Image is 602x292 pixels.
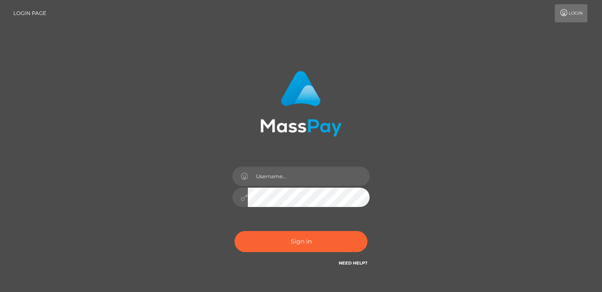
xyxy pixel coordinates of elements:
[260,71,342,137] img: MassPay Login
[13,4,46,22] a: Login Page
[339,260,367,266] a: Need Help?
[555,4,587,22] a: Login
[248,167,370,186] input: Username...
[235,231,367,252] button: Sign in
